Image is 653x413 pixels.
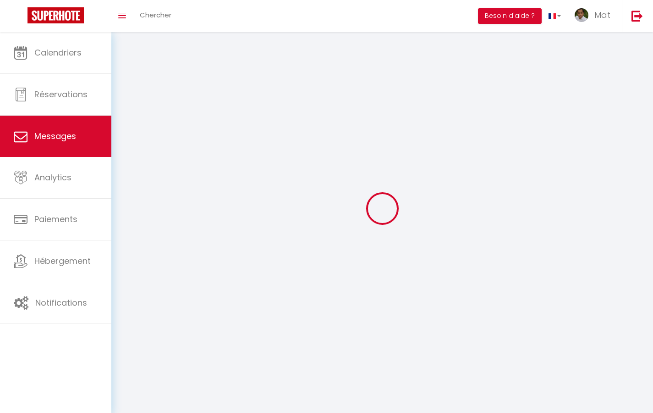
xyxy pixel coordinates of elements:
button: Besoin d'aide ? [478,8,542,24]
img: Super Booking [27,7,84,23]
img: ... [575,8,588,22]
button: Ouvrir le widget de chat LiveChat [7,4,35,31]
span: Hébergement [34,255,91,267]
span: Réservations [34,89,88,100]
span: Messages [34,130,76,142]
img: logout [631,10,643,22]
span: Paiements [34,213,77,225]
span: Chercher [140,10,171,20]
span: Calendriers [34,47,82,58]
span: Notifications [35,297,87,308]
span: Analytics [34,172,71,183]
span: Mat [594,9,610,21]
